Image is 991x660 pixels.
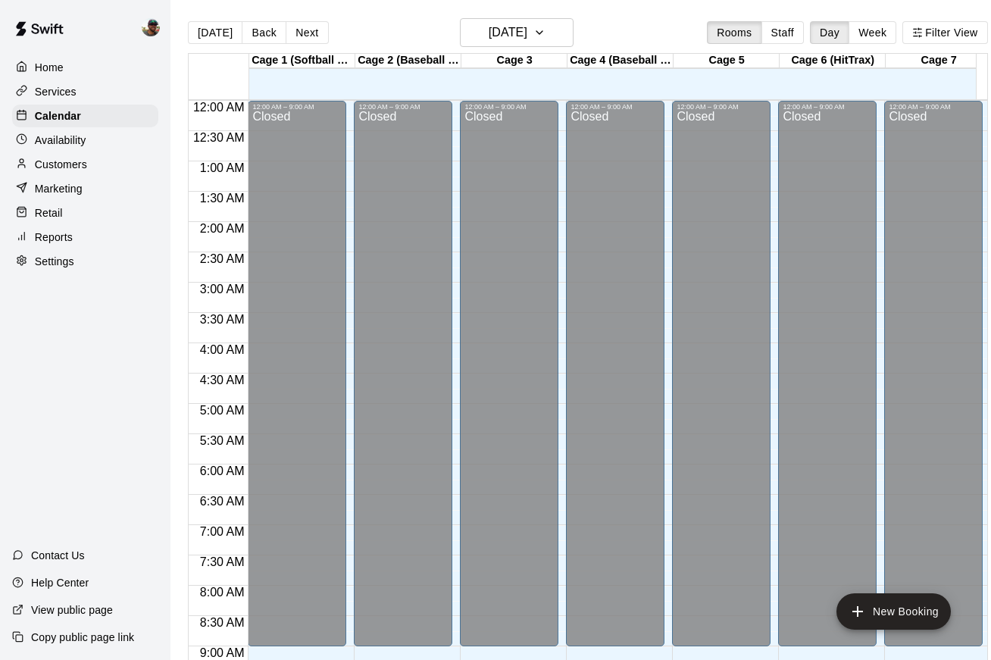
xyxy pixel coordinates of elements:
button: [DATE] [188,21,242,44]
p: Reports [35,230,73,245]
p: Contact Us [31,548,85,563]
a: Reports [12,226,158,249]
div: Closed [571,111,660,652]
span: 3:30 AM [196,313,249,326]
span: 7:00 AM [196,525,249,538]
a: Availability [12,129,158,152]
span: 9:00 AM [196,646,249,659]
div: Closed [252,111,342,652]
span: 6:00 AM [196,465,249,477]
button: Day [810,21,849,44]
div: Cage 3 [461,54,567,68]
div: 12:00 AM – 9:00 AM [677,103,766,111]
div: Cage 6 (HitTrax) [780,54,886,68]
span: 5:30 AM [196,434,249,447]
div: 12:00 AM – 9:00 AM: Closed [460,101,558,646]
h6: [DATE] [489,22,527,43]
a: Home [12,56,158,79]
img: Ben Boykin [142,18,160,36]
p: Settings [35,254,74,269]
p: Availability [35,133,86,148]
span: 12:30 AM [189,131,249,144]
span: 4:00 AM [196,343,249,356]
button: Back [242,21,286,44]
div: Cage 2 (Baseball Pitching Machine) [355,54,461,68]
a: Services [12,80,158,103]
button: Next [286,21,328,44]
div: Cage 4 (Baseball Pitching Machine) [567,54,674,68]
a: Retail [12,202,158,224]
button: Rooms [707,21,761,44]
a: Calendar [12,105,158,127]
div: Cage 1 (Softball Pitching Machine) [249,54,355,68]
p: Copy public page link [31,630,134,645]
p: Help Center [31,575,89,590]
a: Marketing [12,177,158,200]
span: 12:00 AM [189,101,249,114]
p: View public page [31,602,113,618]
button: add [836,593,951,630]
div: 12:00 AM – 9:00 AM: Closed [354,101,452,646]
button: Staff [761,21,805,44]
div: Ben Boykin [139,12,170,42]
div: 12:00 AM – 9:00 AM: Closed [884,101,983,646]
a: Customers [12,153,158,176]
div: Cage 5 [674,54,780,68]
div: 12:00 AM – 9:00 AM [783,103,872,111]
div: 12:00 AM – 9:00 AM [358,103,448,111]
span: 1:00 AM [196,161,249,174]
span: 5:00 AM [196,404,249,417]
div: 12:00 AM – 9:00 AM: Closed [778,101,877,646]
p: Retail [35,205,63,221]
button: Week [849,21,896,44]
span: 2:00 AM [196,222,249,235]
a: Settings [12,250,158,273]
span: 8:00 AM [196,586,249,599]
p: Services [35,84,77,99]
div: 12:00 AM – 9:00 AM [571,103,660,111]
div: 12:00 AM – 9:00 AM [252,103,342,111]
div: Closed [464,111,554,652]
span: 1:30 AM [196,192,249,205]
p: Customers [35,157,87,172]
div: Closed [677,111,766,652]
div: Closed [783,111,872,652]
span: 2:30 AM [196,252,249,265]
div: Closed [889,111,978,652]
span: 3:00 AM [196,283,249,296]
div: 12:00 AM – 9:00 AM: Closed [566,101,664,646]
div: 12:00 AM – 9:00 AM: Closed [248,101,346,646]
p: Marketing [35,181,83,196]
span: 4:30 AM [196,374,249,386]
span: 6:30 AM [196,495,249,508]
div: 12:00 AM – 9:00 AM [464,103,554,111]
span: 8:30 AM [196,616,249,629]
button: Filter View [902,21,987,44]
div: 12:00 AM – 9:00 AM [889,103,978,111]
button: [DATE] [460,18,574,47]
p: Home [35,60,64,75]
div: 12:00 AM – 9:00 AM: Closed [672,101,771,646]
span: 7:30 AM [196,555,249,568]
p: Calendar [35,108,81,124]
div: Closed [358,111,448,652]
